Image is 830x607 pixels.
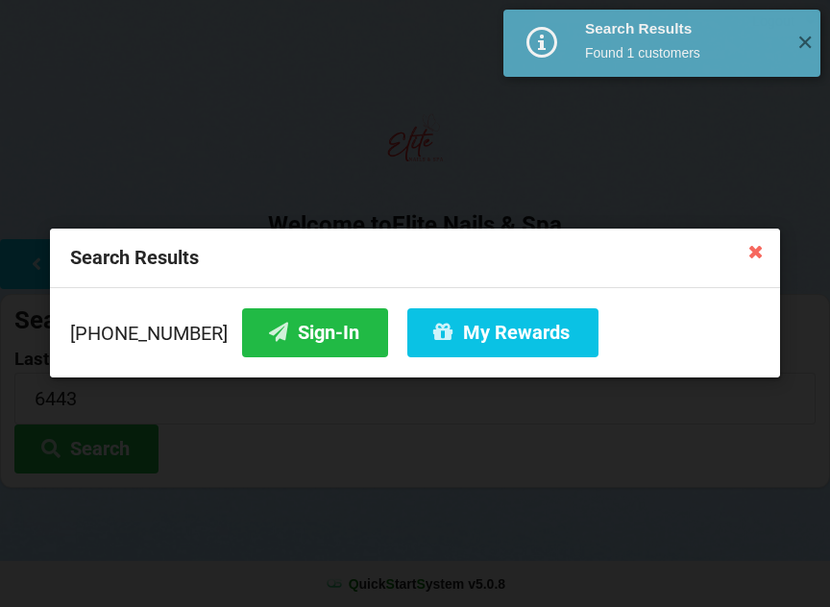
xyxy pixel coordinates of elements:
[50,229,780,288] div: Search Results
[242,308,388,357] button: Sign-In
[585,43,782,62] div: Found 1 customers
[585,19,782,38] div: Search Results
[407,308,598,357] button: My Rewards
[70,308,760,357] div: [PHONE_NUMBER]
